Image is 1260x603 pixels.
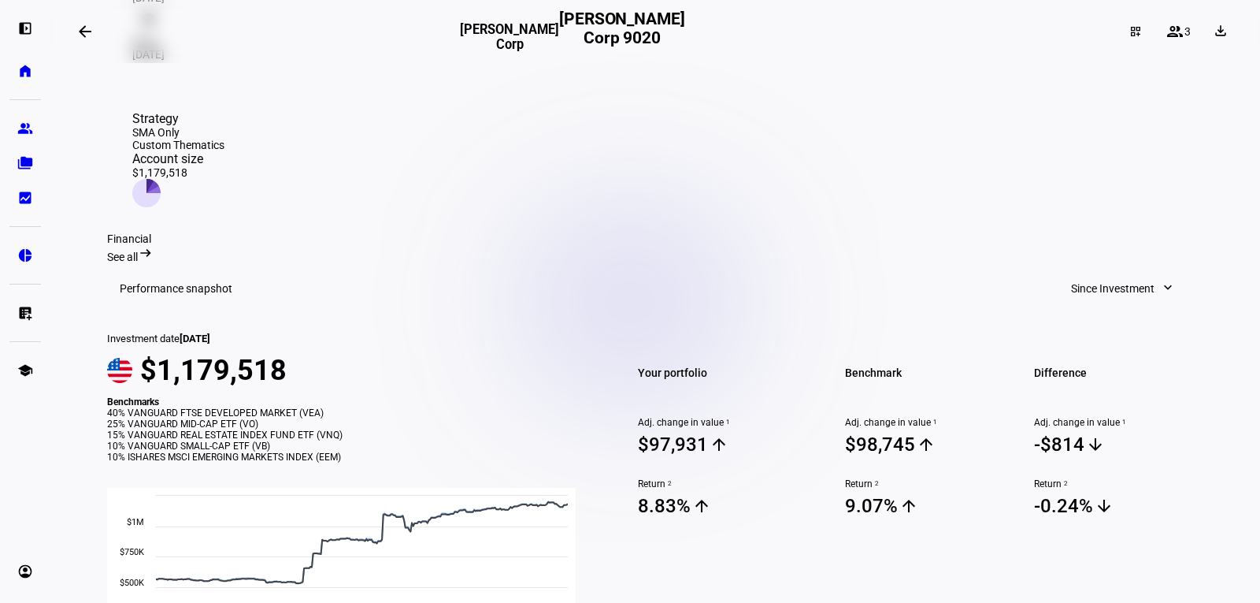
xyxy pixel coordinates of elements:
h3: [PERSON_NAME] Corp [460,22,559,52]
div: $1,179,518 [132,166,224,179]
span: 3 [1184,25,1191,38]
span: $1,179,518 [140,354,287,387]
span: Adj. change in value [845,417,1014,428]
mat-icon: arrow_upward [917,435,936,454]
sup: 1 [1120,417,1126,428]
span: Return [1034,478,1203,489]
div: Strategy [132,111,224,126]
mat-icon: arrow_backwards [76,22,94,41]
div: 25% VANGUARD MID-CAP ETF (VO) [107,419,594,430]
text: $750K [120,547,144,557]
a: home [9,55,41,87]
div: 15% VANGUARD REAL ESTATE INDEX FUND ETF (VNQ) [107,430,594,441]
span: [DATE] [180,333,210,344]
eth-mat-symbol: folder_copy [17,155,33,171]
div: $97,931 [638,434,708,456]
span: 8.83% [638,494,807,518]
mat-icon: dashboard_customize [1129,25,1142,38]
div: Financial [107,233,1203,245]
span: -0.24% [1034,494,1203,518]
eth-mat-symbol: group [17,121,33,136]
mat-icon: arrow_upward [710,435,728,454]
eth-mat-symbol: list_alt_add [17,305,33,321]
span: Since Investment [1071,273,1154,304]
div: Account size [132,151,224,166]
mat-icon: arrow_upward [692,497,711,516]
sup: 1 [931,417,937,428]
span: Difference [1034,362,1203,384]
eth-mat-symbol: left_panel_open [17,20,33,36]
span: Adj. change in value [1034,417,1203,428]
eth-mat-symbol: bid_landscape [17,190,33,206]
eth-mat-symbol: pie_chart [17,248,33,263]
div: 40% VANGUARD FTSE DEVELOPED MARKET (VEA) [107,408,594,419]
span: $98,745 [845,433,1014,456]
mat-icon: arrow_downward [1086,435,1105,454]
sup: 2 [1062,478,1068,489]
eth-mat-symbol: account_circle [17,564,33,579]
mat-icon: expand_more [1160,280,1176,296]
div: Custom Thematics [132,139,224,151]
span: Return [638,478,807,489]
span: Your portfolio [638,362,807,384]
text: $500K [120,578,144,588]
span: 9.07% [845,494,1014,518]
mat-icon: arrow_downward [1095,497,1114,516]
eth-mat-symbol: school [17,363,33,378]
a: pie_chart [9,240,41,271]
a: group [9,113,41,144]
sup: 1 [724,417,730,428]
a: bid_landscape [9,182,41,214]
span: See all [107,251,138,263]
mat-icon: download [1213,23,1228,39]
mat-icon: arrow_upward [899,497,918,516]
mat-icon: group [1165,22,1184,41]
span: Benchmark [845,362,1014,384]
sup: 2 [873,478,879,489]
sup: 2 [665,478,672,489]
div: Benchmarks [107,396,594,408]
h3: Performance snapshot [120,282,232,295]
div: 10% VANGUARD SMALL-CAP ETF (VB) [107,441,594,452]
span: Return [845,478,1014,489]
button: Since Investment [1055,273,1191,304]
div: SMA Only [132,126,224,139]
eth-mat-symbol: home [17,63,33,79]
div: Investment date [107,333,594,344]
div: 10% ISHARES MSCI EMERGING MARKETS INDEX (EEM) [107,452,594,463]
span: -$814 [1034,433,1203,456]
span: Adj. change in value [638,417,807,428]
h2: [PERSON_NAME] Corp 9020 [559,9,685,54]
mat-icon: arrow_right_alt [138,245,154,261]
text: $1M [127,517,144,527]
a: folder_copy [9,147,41,179]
